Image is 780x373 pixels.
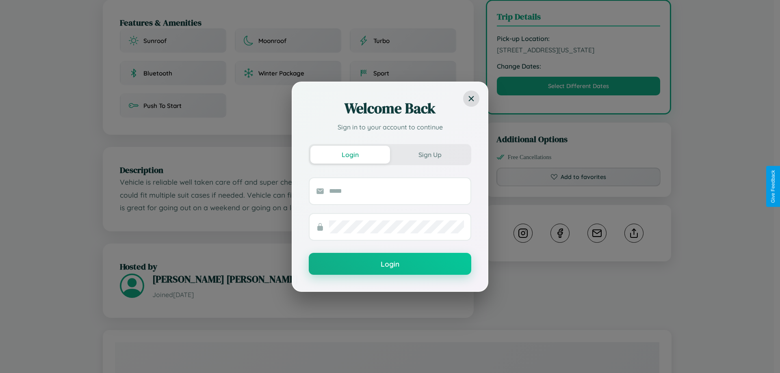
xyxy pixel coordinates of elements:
p: Sign in to your account to continue [309,122,471,132]
button: Login [309,253,471,275]
div: Give Feedback [770,170,776,203]
button: Login [310,146,390,164]
h2: Welcome Back [309,99,471,118]
button: Sign Up [390,146,470,164]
